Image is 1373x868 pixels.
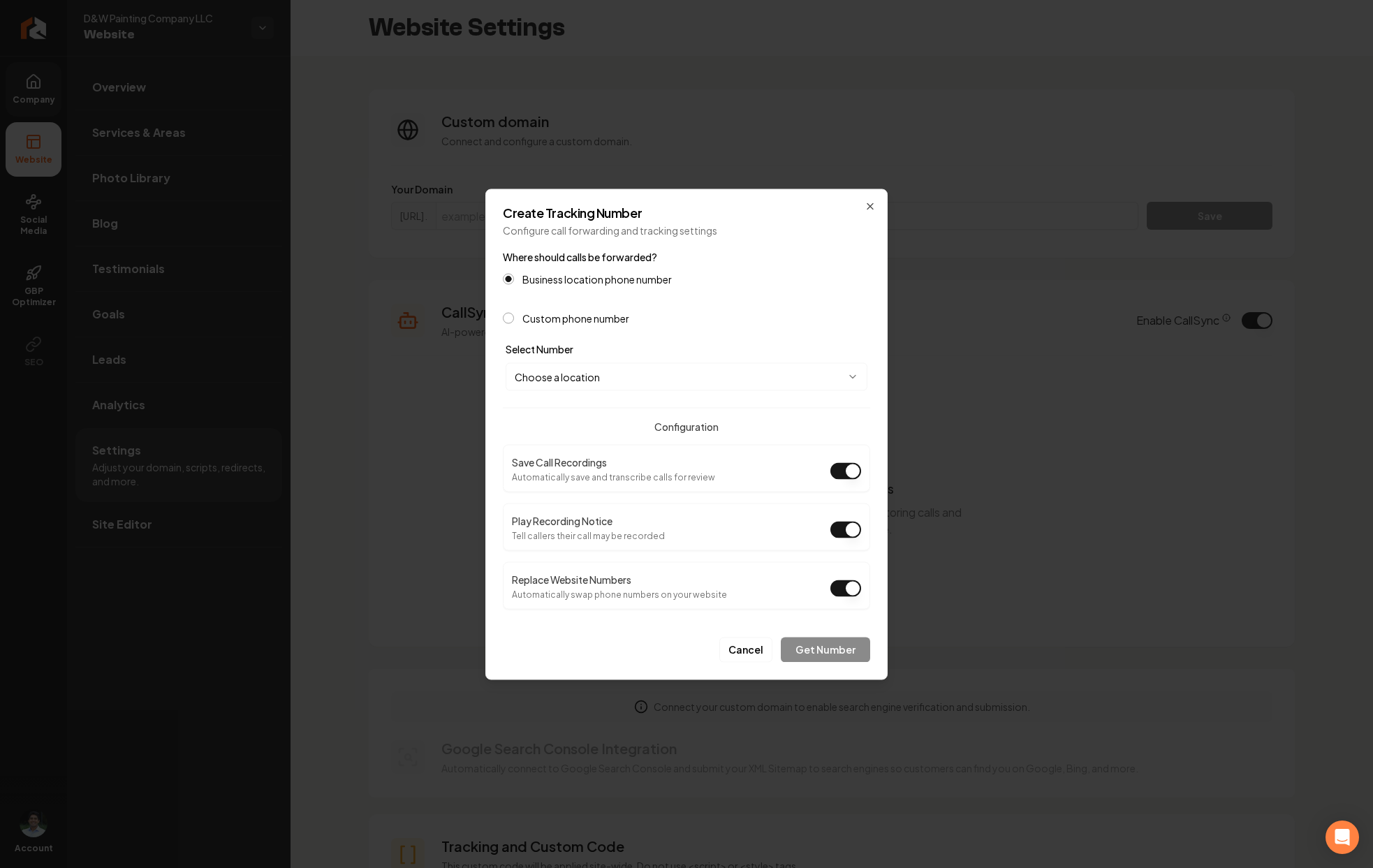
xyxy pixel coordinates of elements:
label: Where should calls be forwarded? [503,250,657,263]
label: Save Call Recordings [512,455,607,468]
h4: Configuration [503,419,870,433]
label: Select Number [506,342,573,355]
label: Play Recording Notice [512,514,612,527]
label: Custom phone number [522,313,629,323]
button: Cancel [719,637,772,662]
p: Configure call forwarding and tracking settings [503,223,870,237]
h2: Create Tracking Number [503,206,870,219]
label: Replace Website Numbers [512,573,631,585]
label: Business location phone number [522,274,672,284]
p: Automatically save and transcribe calls for review [512,471,715,483]
p: Automatically swap phone numbers on your website [512,589,727,600]
p: Tell callers their call may be recorded [512,530,665,541]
